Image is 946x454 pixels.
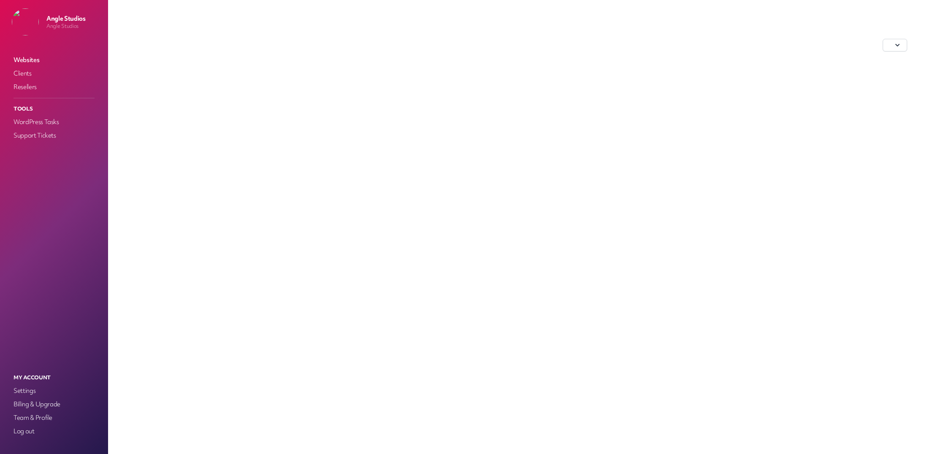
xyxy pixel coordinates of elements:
p: My Account [12,372,96,383]
a: Websites [12,54,96,66]
a: Team & Profile [12,412,96,424]
a: Billing & Upgrade [12,398,96,410]
a: WordPress Tasks [12,116,96,128]
a: Clients [12,68,96,79]
a: Settings [12,385,96,397]
a: Resellers [12,81,96,93]
a: Log out [12,425,96,437]
a: Support Tickets [12,130,96,141]
p: Tools [12,103,96,114]
p: Angle Studios [46,23,85,30]
p: Angle Studios [46,14,85,23]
